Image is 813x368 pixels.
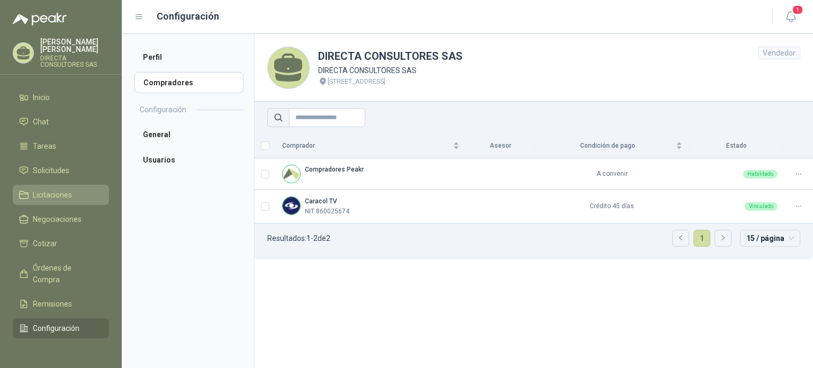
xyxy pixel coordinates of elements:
[276,133,466,158] th: Comprador
[694,230,710,246] a: 1
[13,136,109,156] a: Tareas
[781,7,800,26] button: 1
[33,116,49,128] span: Chat
[305,198,337,205] b: Caracol TV
[33,238,57,249] span: Cotizar
[535,190,689,223] td: Crédito 45 días
[541,141,674,151] span: Condición de pago
[33,213,82,225] span: Negociaciones
[715,230,731,246] button: right
[283,165,300,183] img: Company Logo
[13,294,109,314] a: Remisiones
[743,170,778,178] div: Habilitado
[13,185,109,205] a: Licitaciones
[746,230,794,246] span: 15 / página
[283,197,300,214] img: Company Logo
[134,72,243,93] a: Compradores
[677,235,684,241] span: left
[13,13,67,25] img: Logo peakr
[33,140,56,152] span: Tareas
[140,104,186,115] h2: Configuración
[13,234,109,254] a: Cotizar
[40,55,109,68] p: DIRECTA CONSULTORES SAS
[318,48,463,65] h1: DIRECTA CONSULTORES SAS
[33,189,72,201] span: Licitaciones
[693,230,710,247] li: 1
[318,65,463,76] p: DIRECTA CONSULTORES SAS
[673,230,689,246] button: left
[33,262,99,285] span: Órdenes de Compra
[33,92,50,103] span: Inicio
[13,209,109,229] a: Negociaciones
[134,149,243,170] a: Usuarios
[13,258,109,290] a: Órdenes de Compra
[535,158,689,190] td: A convenir
[13,160,109,181] a: Solicitudes
[33,298,72,310] span: Remisiones
[720,235,726,241] span: right
[715,230,731,247] li: Página siguiente
[134,124,243,145] a: General
[134,47,243,68] a: Perfil
[40,38,109,53] p: [PERSON_NAME] [PERSON_NAME]
[328,76,385,87] p: [STREET_ADDRESS]
[282,141,451,151] span: Comprador
[535,133,689,158] th: Condición de pago
[33,165,69,176] span: Solicitudes
[305,166,364,173] b: Compradores Peakr
[33,322,79,334] span: Configuración
[13,112,109,132] a: Chat
[157,9,219,24] h1: Configuración
[13,318,109,338] a: Configuración
[792,5,803,15] span: 1
[267,235,330,242] p: Resultados: 1 - 2 de 2
[745,202,778,211] div: Vinculado
[672,230,689,247] li: Página anterior
[13,87,109,107] a: Inicio
[740,230,800,247] div: tamaño de página
[689,133,784,158] th: Estado
[758,47,800,59] div: Vendedor
[466,133,535,158] th: Asesor
[305,207,349,217] p: NIT 860025674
